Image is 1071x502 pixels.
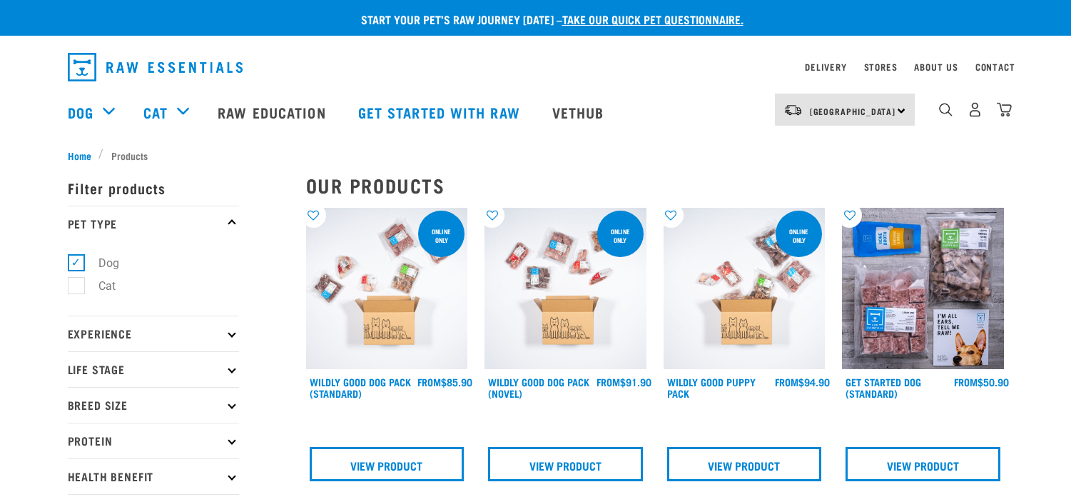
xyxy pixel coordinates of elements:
span: FROM [775,379,798,384]
img: home-icon@2x.png [997,102,1012,117]
a: View Product [667,447,822,481]
img: NSP Dog Standard Update [842,208,1004,370]
span: FROM [417,379,441,384]
img: Dog 0 2sec [306,208,468,370]
span: Home [68,148,91,163]
p: Breed Size [68,387,239,423]
img: home-icon-1@2x.png [939,103,953,116]
img: van-moving.png [783,104,803,116]
img: Raw Essentials Logo [68,53,243,81]
div: $85.90 [417,376,472,388]
img: Dog Novel 0 2sec [484,208,646,370]
a: About Us [914,64,958,69]
div: $94.90 [775,376,830,388]
h2: Our Products [306,174,1004,196]
a: Stores [864,64,898,69]
p: Pet Type [68,206,239,241]
span: FROM [597,379,620,384]
a: Raw Education [203,84,343,141]
a: View Product [310,447,465,481]
a: Get started with Raw [344,84,538,141]
nav: breadcrumbs [68,148,1004,163]
a: View Product [488,447,643,481]
div: Online Only [776,221,822,251]
div: Online Only [418,221,465,251]
div: $50.90 [954,376,1009,388]
nav: dropdown navigation [56,47,1015,87]
a: Vethub [538,84,622,141]
a: Home [68,148,99,163]
div: Online Only [597,221,644,251]
a: Dog [68,101,93,123]
span: [GEOGRAPHIC_DATA] [810,109,896,114]
a: Wildly Good Dog Pack (Standard) [310,379,411,396]
a: Get Started Dog (Standard) [846,379,921,396]
a: Wildly Good Puppy Pack [667,379,756,396]
p: Life Stage [68,351,239,387]
p: Protein [68,423,239,458]
a: take our quick pet questionnaire. [562,16,743,22]
a: Wildly Good Dog Pack (Novel) [488,379,589,396]
label: Cat [76,277,121,295]
p: Filter products [68,170,239,206]
label: Dog [76,254,125,272]
span: FROM [954,379,978,384]
p: Experience [68,316,239,351]
p: Health Benefit [68,458,239,494]
div: $91.90 [597,376,651,388]
img: user.png [968,102,983,117]
img: Puppy 0 2sec [664,208,826,370]
a: Delivery [805,64,846,69]
a: Cat [143,101,168,123]
a: Contact [975,64,1015,69]
a: View Product [846,447,1000,481]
